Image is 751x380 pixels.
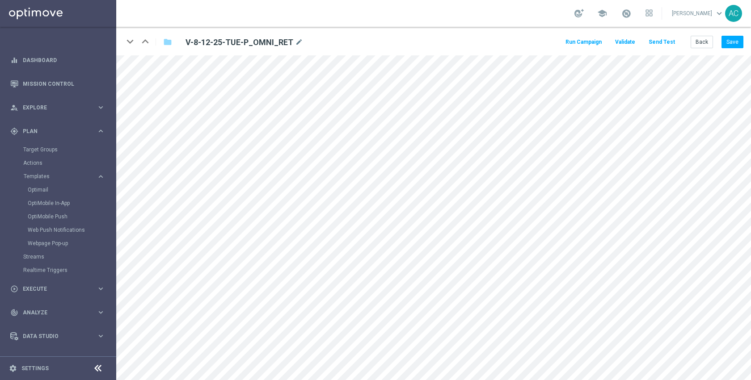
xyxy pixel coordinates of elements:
a: Realtime Triggers [23,267,93,274]
span: school [597,8,607,18]
a: Optibot [23,348,93,372]
i: track_changes [10,309,18,317]
button: equalizer Dashboard [10,57,105,64]
button: Templates keyboard_arrow_right [23,173,105,180]
span: Validate [615,39,635,45]
a: Actions [23,159,93,167]
div: Dashboard [10,48,105,72]
span: keyboard_arrow_down [714,8,724,18]
div: OptiMobile Push [28,210,115,223]
i: mode_edit [295,37,303,48]
span: Data Studio [23,334,97,339]
div: Analyze [10,309,97,317]
a: Settings [21,366,49,371]
a: Webpage Pop-up [28,240,93,247]
h2: V-8-12-25-TUE-P_OMNI_RET [186,37,293,48]
button: Back [691,36,713,48]
div: Execute [10,285,97,293]
div: Data Studio [10,332,97,340]
div: Webpage Pop-up [28,237,115,250]
div: Actions [23,156,115,170]
button: Save [721,36,743,48]
i: keyboard_arrow_right [97,284,105,293]
div: Streams [23,250,115,263]
a: OptiMobile Push [28,213,93,220]
a: Web Push Notifications [28,226,93,234]
div: Target Groups [23,143,115,156]
i: keyboard_arrow_right [97,308,105,317]
button: person_search Explore keyboard_arrow_right [10,104,105,111]
div: AC [725,5,742,22]
i: keyboard_arrow_right [97,172,105,181]
button: Data Studio keyboard_arrow_right [10,333,105,340]
button: Mission Control [10,80,105,88]
i: equalizer [10,56,18,64]
span: Templates [24,174,88,179]
button: track_changes Analyze keyboard_arrow_right [10,309,105,316]
i: gps_fixed [10,127,18,135]
div: Realtime Triggers [23,263,115,277]
span: Explore [23,105,97,110]
div: Optibot [10,348,105,372]
i: keyboard_arrow_right [97,103,105,112]
a: Optimail [28,186,93,193]
i: folder [163,37,172,47]
div: Explore [10,104,97,112]
div: Optimail [28,183,115,196]
i: person_search [10,104,18,112]
a: [PERSON_NAME]keyboard_arrow_down [671,7,725,20]
button: Validate [614,36,637,48]
i: play_circle_outline [10,285,18,293]
div: Templates [24,174,97,179]
span: Execute [23,286,97,292]
button: Run Campaign [564,36,603,48]
a: Mission Control [23,72,105,96]
a: OptiMobile In-App [28,200,93,207]
button: gps_fixed Plan keyboard_arrow_right [10,128,105,135]
span: Analyze [23,310,97,315]
div: Plan [10,127,97,135]
i: keyboard_arrow_right [97,127,105,135]
a: Target Groups [23,146,93,153]
button: Send Test [647,36,676,48]
a: Dashboard [23,48,105,72]
button: folder [162,35,173,49]
div: OptiMobile In-App [28,196,115,210]
i: keyboard_arrow_right [97,332,105,340]
a: Streams [23,253,93,260]
button: play_circle_outline Execute keyboard_arrow_right [10,285,105,292]
i: settings [9,364,17,372]
div: Web Push Notifications [28,223,115,237]
div: Templates [23,170,115,250]
div: Mission Control [10,72,105,96]
i: lightbulb [10,356,18,364]
span: Plan [23,129,97,134]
